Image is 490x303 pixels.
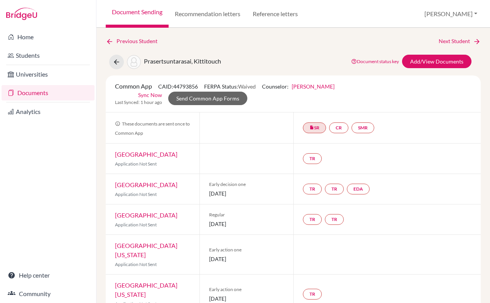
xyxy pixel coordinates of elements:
i: insert_drive_file [309,125,314,130]
span: These documents are sent once to Common App [115,121,190,136]
a: [GEOGRAPHIC_DATA][US_STATE] [115,281,177,298]
span: Early action one [209,286,284,293]
a: Add/View Documents [402,55,471,68]
span: FERPA Status: [204,83,256,90]
span: [DATE] [209,255,284,263]
span: CAID: 44793856 [158,83,198,90]
a: Home [2,29,95,45]
a: Document status key [351,59,399,64]
a: insert_drive_fileSR [303,122,326,133]
span: Regular [209,211,284,218]
span: Prasertsuntarasai, Kittitouch [144,57,221,65]
a: Analytics [2,104,95,119]
a: TR [303,214,322,225]
span: [DATE] [209,220,284,228]
a: TR [303,289,322,300]
a: SMR [351,122,374,133]
a: Documents [2,85,95,100]
span: [DATE] [209,295,284,303]
span: Application Not Sent [115,191,157,197]
a: Community [2,286,95,301]
a: [GEOGRAPHIC_DATA][US_STATE] [115,242,177,258]
a: Send Common App Forms [168,92,247,105]
span: Last Synced: 1 hour ago [115,99,162,106]
span: Common App [115,82,152,90]
a: Universities [2,67,95,82]
span: Early decision one [209,181,284,188]
a: Next Student [439,37,481,45]
span: Counselor: [262,83,335,90]
span: Waived [238,83,256,90]
a: [GEOGRAPHIC_DATA] [115,181,177,188]
a: CR [329,122,348,133]
img: Bridge-U [6,8,37,20]
span: [DATE] [209,189,284,198]
a: TR [303,184,322,194]
a: TR [325,214,344,225]
span: Early action one [209,246,284,253]
a: Sync Now [138,91,162,99]
button: [PERSON_NAME] [421,7,481,21]
a: Students [2,48,95,63]
span: Application Not Sent [115,161,157,167]
a: EDA [347,184,370,194]
a: Help center [2,268,95,283]
a: [GEOGRAPHIC_DATA] [115,211,177,219]
a: TR [325,184,344,194]
span: Application Not Sent [115,222,157,228]
a: TR [303,153,322,164]
span: Application Not Sent [115,261,157,267]
a: [PERSON_NAME] [292,83,335,90]
a: Previous Student [106,37,164,45]
a: [GEOGRAPHIC_DATA] [115,151,177,158]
